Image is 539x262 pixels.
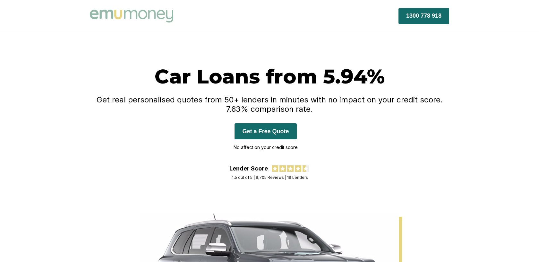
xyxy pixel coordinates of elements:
[398,12,449,19] a: 1300 778 918
[287,165,294,172] img: review star
[279,165,286,172] img: review star
[398,8,449,24] button: 1300 778 918
[90,10,173,22] img: Emu Money logo
[90,95,449,114] h4: Get real personalised quotes from 50+ lenders in minutes with no impact on your credit score. 7.6...
[234,143,298,152] p: No affect on your credit score
[90,64,449,89] h1: Car Loans from 5.94%
[235,128,296,135] a: Get a Free Quote
[229,165,268,172] div: Lender Score
[303,165,309,172] img: review star
[272,165,278,172] img: review star
[295,165,301,172] img: review star
[231,175,308,180] div: 4.5 out of 5 | 9,705 Reviews | 19 Lenders
[235,123,296,139] button: Get a Free Quote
